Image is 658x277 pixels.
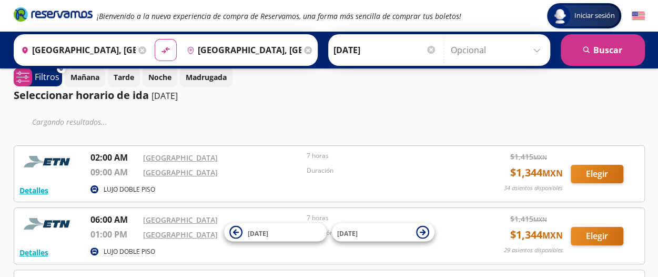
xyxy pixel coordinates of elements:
span: [DATE] [337,229,358,238]
a: [GEOGRAPHIC_DATA] [143,153,218,163]
p: Seleccionar horario de ida [14,87,149,103]
i: Brand Logo [14,6,93,22]
input: Elegir Fecha [333,37,437,63]
input: Buscar Destino [183,37,301,63]
em: Cargando resultados ... [32,117,107,127]
p: LUJO DOBLE PISO [104,247,155,256]
p: 29 asientos disponibles [504,246,563,255]
p: 06:00 AM [90,213,138,226]
small: MXN [533,153,547,161]
p: 01:00 PM [90,228,138,241]
a: [GEOGRAPHIC_DATA] [143,230,218,240]
p: Mañana [70,72,99,83]
p: 7 horas [307,213,465,223]
p: Madrugada [186,72,227,83]
button: Detalles [19,185,48,196]
span: $ 1,415 [510,213,547,224]
a: [GEOGRAPHIC_DATA] [143,167,218,177]
p: Tarde [114,72,134,83]
button: Buscar [561,34,645,66]
span: $ 1,415 [510,151,547,162]
p: 02:00 AM [90,151,138,164]
span: $ 1,344 [510,165,563,181]
p: [DATE] [151,90,178,102]
span: $ 1,344 [510,227,563,243]
em: ¡Bienvenido a la nueva experiencia de compra de Reservamos, una forma más sencilla de comprar tus... [97,11,461,21]
button: Noche [143,67,177,87]
button: 0Filtros [14,68,62,86]
p: Filtros [35,71,59,83]
p: LUJO DOBLE PISO [104,185,155,194]
button: Mañana [65,67,105,87]
span: [DATE] [248,229,268,238]
button: Madrugada [180,67,232,87]
p: Duración [307,166,465,175]
button: Tarde [108,67,140,87]
span: Iniciar sesión [570,11,619,21]
input: Buscar Origen [17,37,136,63]
button: Elegir [571,227,623,245]
button: [DATE] [332,223,434,242]
span: 0 [59,64,63,73]
button: [DATE] [224,223,327,242]
small: MXN [542,230,563,241]
small: MXN [542,167,563,179]
p: 09:00 AM [90,166,138,179]
input: Opcional [451,37,545,63]
p: 34 asientos disponibles [504,184,563,193]
img: RESERVAMOS [19,213,77,234]
small: MXN [533,215,547,223]
a: [GEOGRAPHIC_DATA] [143,215,218,225]
img: RESERVAMOS [19,151,77,172]
button: English [632,9,645,23]
button: Elegir [571,165,623,183]
p: Noche [148,72,171,83]
p: 7 horas [307,151,465,161]
button: Detalles [19,247,48,258]
a: Brand Logo [14,6,93,25]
